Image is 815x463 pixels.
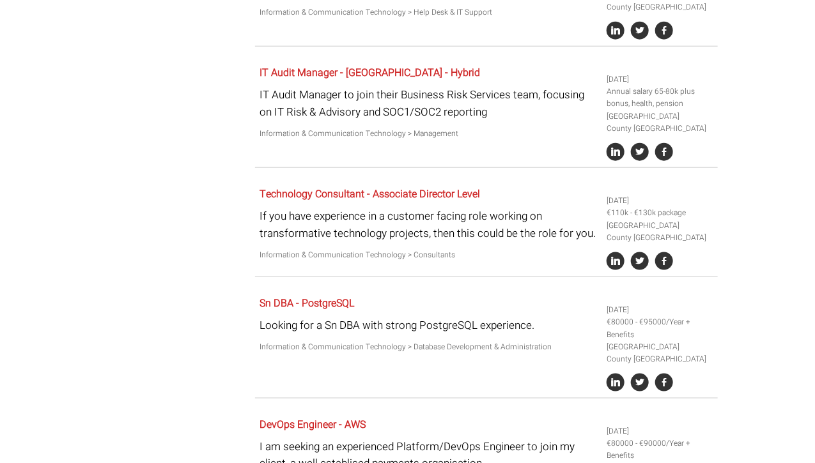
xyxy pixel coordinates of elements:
[260,186,480,202] a: Technology Consultant - Associate Director Level
[607,425,713,437] li: [DATE]
[607,195,713,207] li: [DATE]
[260,341,597,353] p: Information & Communication Technology > Database Development & Administration
[260,296,354,311] a: Sn DBA - PostgreSQL
[607,437,713,462] li: €80000 - €90000/Year + Benefits
[607,220,713,244] li: [GEOGRAPHIC_DATA] County [GEOGRAPHIC_DATA]
[607,316,713,340] li: €80000 - €95000/Year + Benefits
[260,86,597,121] p: IT Audit Manager to join their Business Risk Services team, focusing on IT Risk & Advisory and SO...
[607,110,713,135] li: [GEOGRAPHIC_DATA] County [GEOGRAPHIC_DATA]
[607,304,713,316] li: [DATE]
[260,6,597,19] p: Information & Communication Technology > Help Desk & IT Support
[260,249,597,261] p: Information & Communication Technology > Consultants
[607,341,713,365] li: [GEOGRAPHIC_DATA] County [GEOGRAPHIC_DATA]
[607,207,713,219] li: €110k - €130k package
[260,208,597,242] p: If you have experience in a customer facing role working on transformative technology projects, t...
[260,65,480,80] a: IT Audit Manager - [GEOGRAPHIC_DATA] - Hybrid
[607,73,713,86] li: [DATE]
[607,86,713,110] li: Annual salary 65-80k plus bonus, health, pension
[260,317,597,334] p: Looking for a Sn DBA with strong PostgreSQL experience.
[260,417,366,432] a: DevOps Engineer - AWS
[260,128,597,140] p: Information & Communication Technology > Management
